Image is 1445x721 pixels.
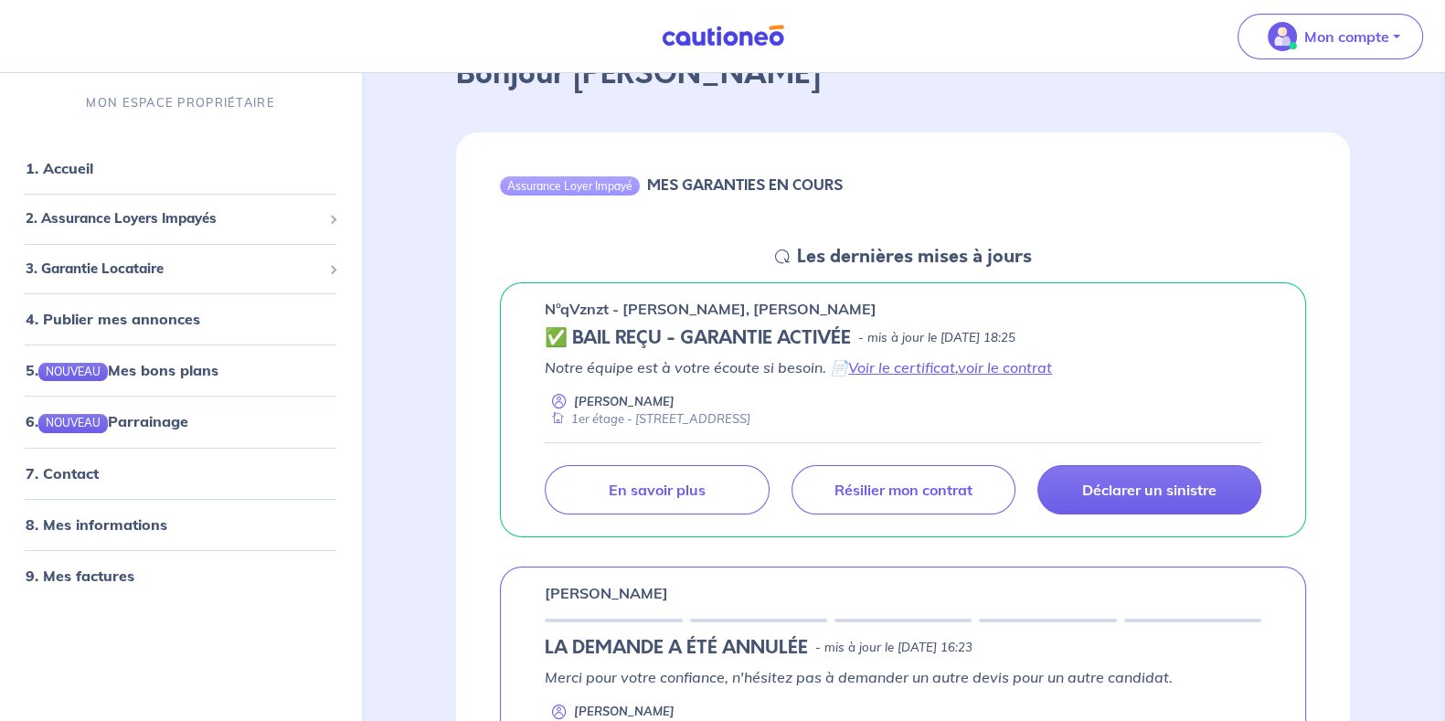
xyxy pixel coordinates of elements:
[26,463,99,482] a: 7. Contact
[26,412,188,430] a: 6.NOUVEAUParrainage
[500,176,640,195] div: Assurance Loyer Impayé
[1037,465,1261,514] a: Déclarer un sinistre
[26,259,322,280] span: 3. Garantie Locataire
[609,481,706,499] p: En savoir plus
[858,329,1015,347] p: - mis à jour le [DATE] 18:25
[456,52,1350,96] p: Bonjour [PERSON_NAME]
[7,301,354,337] div: 4. Publier mes annonces
[7,403,354,440] div: 6.NOUVEAUParrainage
[7,352,354,388] div: 5.NOUVEAUMes bons plans
[545,666,1261,688] p: Merci pour votre confiance, n'hésitez pas à demander un autre devis pour un autre candidat.
[26,514,167,533] a: 8. Mes informations
[7,454,354,491] div: 7. Contact
[574,703,675,720] p: [PERSON_NAME]
[1304,26,1389,48] p: Mon compte
[574,393,675,410] p: [PERSON_NAME]
[26,361,218,379] a: 5.NOUVEAUMes bons plans
[647,176,843,194] h6: MES GARANTIES EN COURS
[792,465,1015,514] a: Résilier mon contrat
[545,582,668,604] p: [PERSON_NAME]
[86,94,274,111] p: MON ESPACE PROPRIÉTAIRE
[7,201,354,237] div: 2. Assurance Loyers Impayés
[26,566,134,584] a: 9. Mes factures
[1238,14,1423,59] button: illu_account_valid_menu.svgMon compte
[545,465,769,514] a: En savoir plus
[26,208,322,229] span: 2. Assurance Loyers Impayés
[958,358,1052,376] a: voir le contrat
[545,327,1261,349] div: state: CONTRACT-VALIDATED, Context: NEW,CHOOSE-CERTIFICATE,RELATIONSHIP,LESSOR-DOCUMENTS
[7,251,354,287] div: 3. Garantie Locataire
[545,298,877,320] p: n°qVznzt - [PERSON_NAME], [PERSON_NAME]
[545,637,1261,659] div: state: ABANDONED-CERTIFICATE, Context: NEW,CHOOSE-CERTIFICATE,ALONE,LESSOR-DOCUMENTS
[654,25,792,48] img: Cautioneo
[545,356,1261,378] p: Notre équipe est à votre écoute si besoin. 📄 ,
[834,481,972,499] p: Résilier mon contrat
[545,410,750,428] div: 1er étage - [STREET_ADDRESS]
[26,159,93,177] a: 1. Accueil
[545,637,808,659] h5: LA DEMANDE A ÉTÉ ANNULÉE
[26,310,200,328] a: 4. Publier mes annonces
[1082,481,1217,499] p: Déclarer un sinistre
[1268,22,1297,51] img: illu_account_valid_menu.svg
[7,557,354,593] div: 9. Mes factures
[848,358,955,376] a: Voir le certificat
[7,150,354,186] div: 1. Accueil
[7,505,354,542] div: 8. Mes informations
[545,327,851,349] h5: ✅ BAIL REÇU - GARANTIE ACTIVÉE
[815,639,972,657] p: - mis à jour le [DATE] 16:23
[797,246,1032,268] h5: Les dernières mises à jours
